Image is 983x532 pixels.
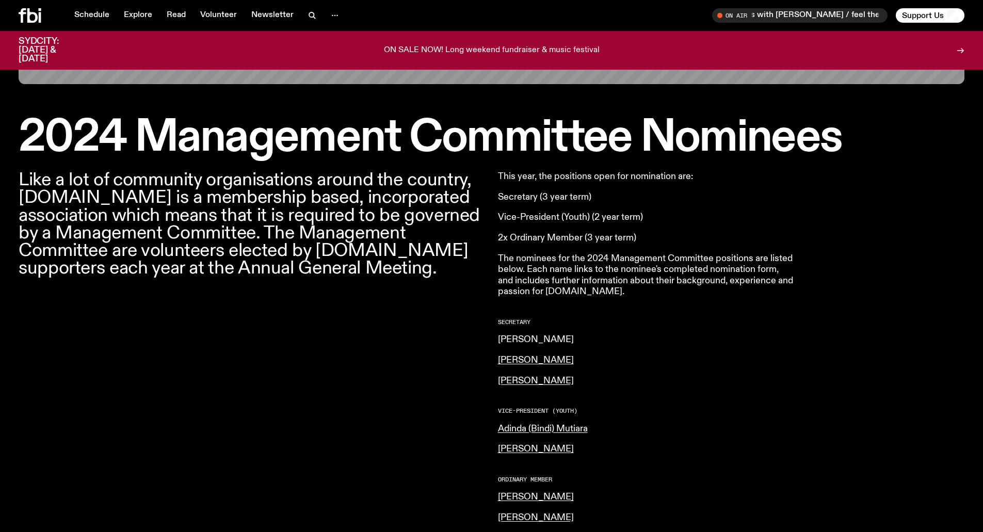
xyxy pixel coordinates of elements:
[896,8,964,23] button: Support Us
[19,37,85,63] h3: SYDCITY: [DATE] & [DATE]
[498,513,574,522] a: [PERSON_NAME]
[245,8,300,23] a: Newsletter
[160,8,192,23] a: Read
[19,117,964,159] h1: 2024 Management Committee Nominees
[498,477,795,482] h2: ORDINARY MEMBER
[498,233,795,244] p: 2x Ordinary Member (3 year term)
[902,11,944,20] span: Support Us
[498,319,795,325] h2: SECRETARY
[498,192,795,203] p: Secretary (3 year term)
[498,356,574,365] a: [PERSON_NAME]
[118,8,158,23] a: Explore
[384,46,600,55] p: ON SALE NOW! Long weekend fundraiser & music festival
[498,492,574,502] a: [PERSON_NAME]
[498,212,795,223] p: Vice-President (Youth) (2 year term)
[498,376,574,385] a: [PERSON_NAME]
[498,444,574,454] a: [PERSON_NAME]
[712,8,888,23] button: On AirMornings with [PERSON_NAME] / feel the phonk
[19,171,486,277] p: Like a lot of community organisations around the country, [DOMAIN_NAME] is a membership based, in...
[68,8,116,23] a: Schedule
[498,335,574,344] a: [PERSON_NAME]
[498,424,588,433] a: Adinda (Bindi) Mutiara
[498,408,795,414] h2: VICE-PRESIDENT (YOUTH)
[194,8,243,23] a: Volunteer
[498,253,795,298] p: The nominees for the 2024 Management Committee positions are listed below. Each name links to the...
[498,171,795,183] p: This year, the positions open for nomination are:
